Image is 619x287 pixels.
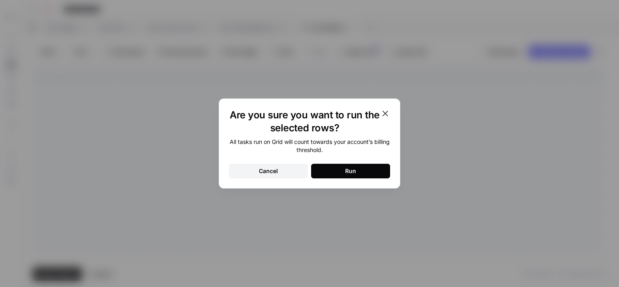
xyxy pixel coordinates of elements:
div: Cancel [259,167,278,175]
button: Run [311,164,390,178]
div: Run [345,167,356,175]
div: All tasks run on Grid will count towards your account’s billing threshold. [229,138,390,154]
button: Cancel [229,164,308,178]
h1: Are you sure you want to run the selected rows? [229,109,380,135]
